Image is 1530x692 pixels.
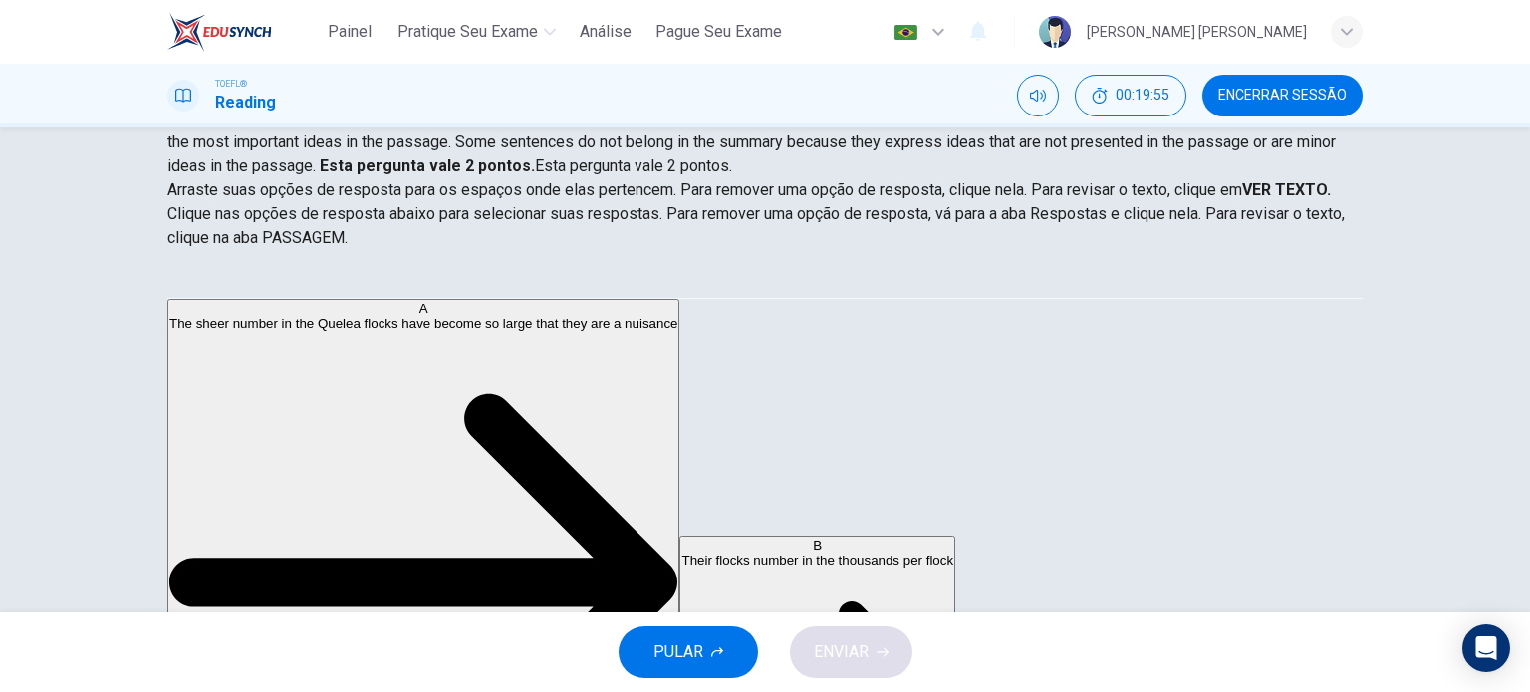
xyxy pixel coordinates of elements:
div: Choose test type tabs [167,250,1363,298]
button: 00:19:55 [1075,75,1186,116]
span: Pague Seu Exame [655,20,782,44]
div: Open Intercom Messenger [1462,624,1510,672]
img: pt [893,25,918,40]
div: Silenciar [1017,75,1059,116]
button: Painel [318,14,382,50]
span: Pratique seu exame [397,20,538,44]
span: Directions: An introductory sentence for a brief summary of the passage is provided below. Comple... [167,109,1339,175]
button: Pratique seu exame [389,14,564,50]
span: TOEFL® [215,77,247,91]
span: Esta pergunta vale 2 pontos. [535,156,732,175]
img: Profile picture [1039,16,1071,48]
a: EduSynch logo [167,12,318,52]
p: Arraste suas opções de resposta para os espaços onde elas pertencem. Para remover uma opção de re... [167,178,1363,202]
strong: VER TEXTO. [1242,180,1331,199]
button: PULAR [619,626,758,678]
span: The sheer number in the Quelea flocks have become so large that they are a nuisance [169,316,677,331]
button: Análise [572,14,639,50]
span: Their flocks number in the thousands per flock [681,553,953,568]
span: Painel [328,20,372,44]
strong: Esta pergunta vale 2 pontos. [316,156,535,175]
span: PULAR [653,638,703,666]
img: EduSynch logo [167,12,272,52]
span: Encerrar Sessão [1218,88,1347,104]
p: Clique nas opções de resposta abaixo para selecionar suas respostas. Para remover uma opção de re... [167,202,1363,250]
div: B [681,538,953,553]
div: A [169,301,677,316]
span: Análise [580,20,632,44]
div: Esconder [1075,75,1186,116]
button: Encerrar Sessão [1202,75,1363,116]
span: 00:19:55 [1116,88,1169,104]
button: Pague Seu Exame [647,14,790,50]
div: [PERSON_NAME] [PERSON_NAME] [1087,20,1307,44]
h1: Reading [215,91,276,115]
